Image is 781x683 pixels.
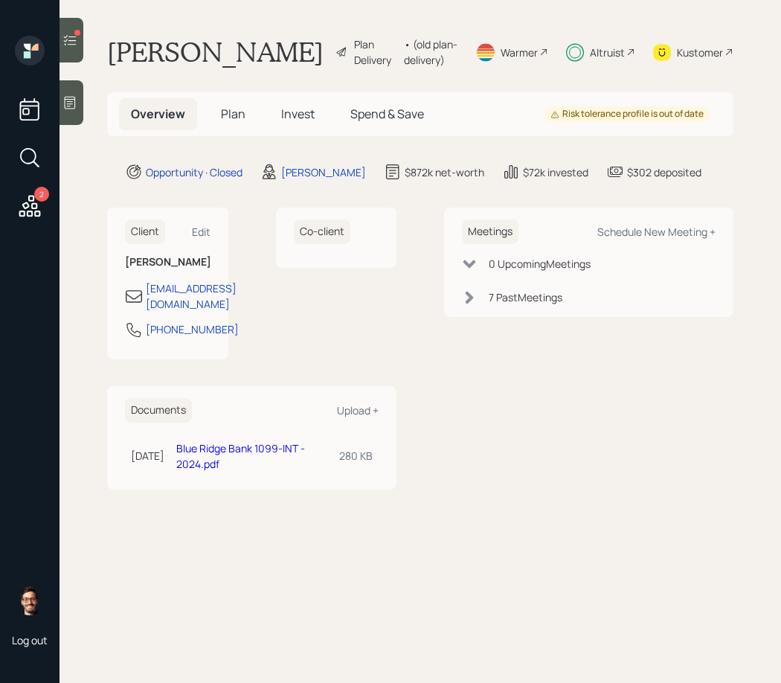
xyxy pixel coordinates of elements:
[146,164,242,180] div: Opportunity · Closed
[523,164,588,180] div: $72k invested
[627,164,701,180] div: $302 deposited
[131,448,164,464] div: [DATE]
[597,225,716,239] div: Schedule New Meeting +
[339,448,373,464] div: 280 KB
[489,289,562,305] div: 7 Past Meeting s
[125,398,192,423] h6: Documents
[550,108,704,121] div: Risk tolerance profile is out of date
[176,441,305,471] a: Blue Ridge Bank 1099-INT - 2024.pdf
[404,36,457,68] div: • (old plan-delivery)
[15,586,45,615] img: sami-boghos-headshot.png
[281,164,366,180] div: [PERSON_NAME]
[12,633,48,647] div: Log out
[192,225,210,239] div: Edit
[125,256,210,269] h6: [PERSON_NAME]
[354,36,396,68] div: Plan Delivery
[281,106,315,122] span: Invest
[677,45,723,60] div: Kustomer
[294,219,350,244] h6: Co-client
[337,403,379,417] div: Upload +
[590,45,625,60] div: Altruist
[462,219,518,244] h6: Meetings
[146,321,239,337] div: [PHONE_NUMBER]
[131,106,185,122] span: Overview
[350,106,424,122] span: Spend & Save
[146,280,237,312] div: [EMAIL_ADDRESS][DOMAIN_NAME]
[107,36,324,68] h1: [PERSON_NAME]
[125,219,165,244] h6: Client
[489,256,591,272] div: 0 Upcoming Meeting s
[405,164,484,180] div: $872k net-worth
[34,187,49,202] div: 2
[221,106,245,122] span: Plan
[501,45,538,60] div: Warmer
